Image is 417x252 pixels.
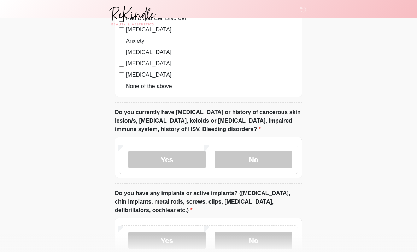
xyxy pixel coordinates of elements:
label: [MEDICAL_DATA] [126,71,298,79]
label: No [215,232,292,249]
label: None of the above [126,82,298,90]
label: Yes [128,232,206,249]
label: Yes [128,151,206,168]
label: Anxiety [126,37,298,45]
label: Do you currently have [MEDICAL_DATA] or history of cancerous skin lesion/s, [MEDICAL_DATA], keloi... [115,108,302,134]
input: [MEDICAL_DATA] [119,50,124,55]
label: No [215,151,292,168]
input: Anxiety [119,39,124,44]
label: [MEDICAL_DATA] [126,59,298,68]
label: Do you have any implants or active implants? ([MEDICAL_DATA], chin implants, metal rods, screws, ... [115,189,302,215]
label: [MEDICAL_DATA] [126,48,298,57]
input: [MEDICAL_DATA] [119,61,124,67]
input: [MEDICAL_DATA] [119,72,124,78]
input: None of the above [119,84,124,89]
img: ReKindle Beauty Logo [108,5,157,27]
